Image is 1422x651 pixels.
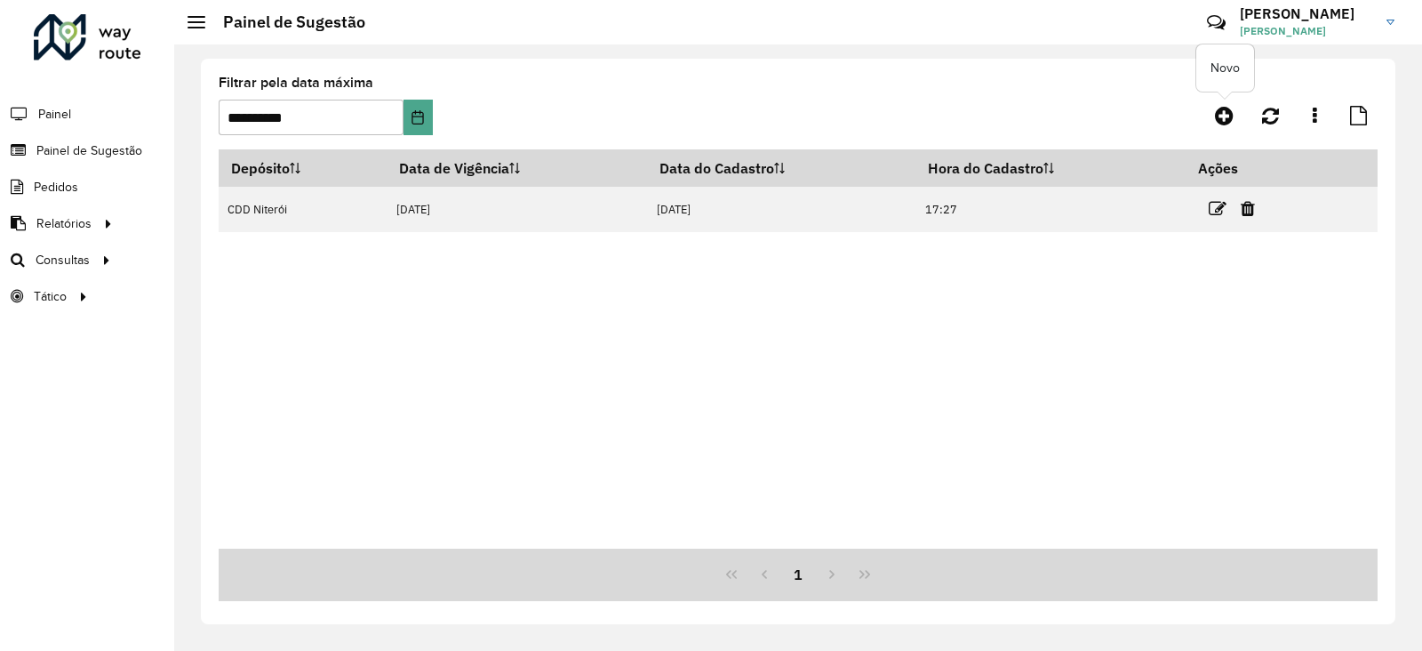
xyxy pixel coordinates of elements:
[1241,197,1255,221] a: Excluir
[219,72,373,93] label: Filtrar pela data máxima
[781,558,815,591] button: 1
[403,100,432,135] button: Choose Date
[1196,44,1254,92] div: Novo
[36,141,142,160] span: Painel de Sugestão
[38,105,71,124] span: Painel
[1209,197,1226,221] a: Editar
[219,187,387,232] td: CDD Niterói
[647,187,915,232] td: [DATE]
[387,149,647,187] th: Data de Vigência
[1197,4,1235,42] a: Contato Rápido
[647,149,915,187] th: Data do Cadastro
[1240,5,1373,22] h3: [PERSON_NAME]
[1240,23,1373,39] span: [PERSON_NAME]
[36,251,90,269] span: Consultas
[34,178,78,197] span: Pedidos
[205,12,365,32] h2: Painel de Sugestão
[36,214,92,233] span: Relatórios
[387,187,647,232] td: [DATE]
[219,149,387,187] th: Depósito
[34,287,67,306] span: Tático
[1186,149,1292,187] th: Ações
[915,149,1186,187] th: Hora do Cadastro
[915,187,1186,232] td: 17:27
